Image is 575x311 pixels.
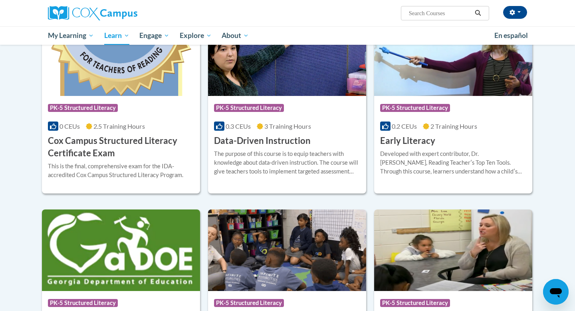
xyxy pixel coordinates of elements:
span: PK-5 Structured Literacy [380,299,450,307]
span: PK-5 Structured Literacy [48,104,118,112]
a: Learn [99,26,135,45]
img: Course Logo [374,14,532,96]
span: 2.5 Training Hours [93,122,145,130]
span: PK-5 Structured Literacy [48,299,118,307]
span: My Learning [48,31,94,40]
h3: Cox Campus Structured Literacy Certificate Exam [48,135,194,159]
button: Search [472,8,484,18]
span: PK-5 Structured Literacy [380,104,450,112]
a: Course LogoPK-5 Structured Literacy0.3 CEUs3 Training Hours Data-Driven InstructionThe purpose of... [208,14,366,193]
a: My Learning [43,26,99,45]
div: Developed with expert contributor, Dr. [PERSON_NAME], Reading Teacherʹs Top Ten Tools. Through th... [380,150,526,176]
span: Learn [104,31,129,40]
img: Course Logo [42,209,200,291]
a: Course LogoPK-5 Structured Literacy0.2 CEUs2 Training Hours Early LiteracyDeveloped with expert c... [374,14,532,193]
span: Explore [180,31,212,40]
img: Course Logo [42,14,200,96]
img: Course Logo [208,209,366,291]
a: Explore [174,26,217,45]
a: Engage [134,26,174,45]
a: About [217,26,254,45]
span: 2 Training Hours [430,122,477,130]
span: 0 CEUs [59,122,80,130]
a: En español [489,27,533,44]
div: This is the final, comprehensive exam for the IDA-accredited Cox Campus Structured Literacy Program. [48,162,194,179]
div: Main menu [36,26,539,45]
h3: Early Literacy [380,135,435,147]
span: 0.3 CEUs [226,122,251,130]
span: About [222,31,249,40]
span: Engage [139,31,169,40]
span: PK-5 Structured Literacy [214,299,284,307]
div: The purpose of this course is to equip teachers with knowledge about data-driven instruction. The... [214,150,360,176]
iframe: Button to launch messaging window [543,279,569,305]
img: Course Logo [374,209,532,291]
h3: Data-Driven Instruction [214,135,311,147]
span: PK-5 Structured Literacy [214,104,284,112]
img: Course Logo [208,14,366,96]
a: Course LogoPK-5 Structured Literacy0 CEUs2.5 Training Hours Cox Campus Structured Literacy Certif... [42,14,200,193]
span: 0.2 CEUs [392,122,417,130]
span: 3 Training Hours [264,122,311,130]
span: En español [494,31,528,40]
img: Cox Campus [48,6,137,20]
a: Cox Campus [48,6,200,20]
button: Account Settings [503,6,527,19]
input: Search Courses [408,8,472,18]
